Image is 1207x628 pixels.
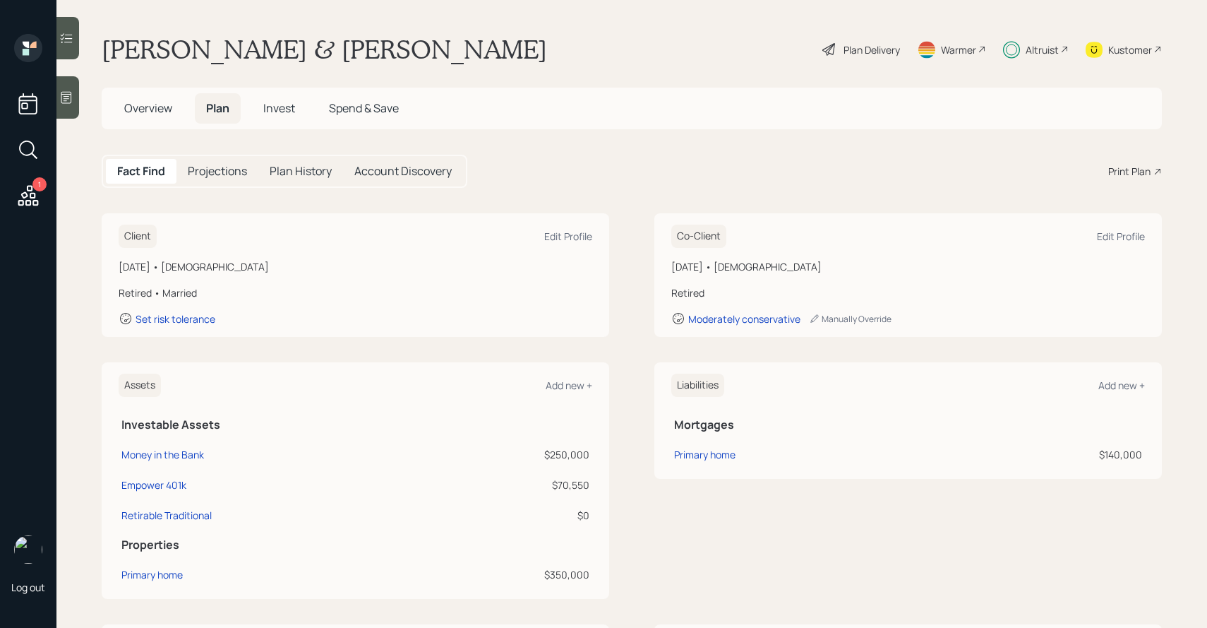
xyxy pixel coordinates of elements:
h5: Projections [188,165,247,178]
span: Spend & Save [329,100,399,116]
h5: Investable Assets [121,418,589,432]
div: [DATE] • [DEMOGRAPHIC_DATA] [671,259,1145,274]
div: Warmer [941,42,976,57]
span: Plan [206,100,229,116]
div: $70,550 [431,478,589,492]
div: Edit Profile [1097,230,1145,243]
div: $250,000 [431,447,589,462]
div: Kustomer [1108,42,1152,57]
span: Overview [124,100,172,116]
div: Altruist [1026,42,1059,57]
div: Log out [11,581,45,594]
h6: Co-Client [671,225,726,248]
span: Invest [263,100,295,116]
div: Manually Override [809,313,891,325]
div: 1 [32,177,47,191]
div: Money in the Bank [121,447,204,462]
h5: Account Discovery [354,165,452,178]
h6: Liabilities [671,374,724,397]
div: $350,000 [431,567,589,582]
div: $0 [431,508,589,523]
div: $140,000 [949,447,1142,462]
div: Add new + [1098,379,1145,392]
div: Retired [671,285,1145,300]
div: Add new + [546,379,592,392]
div: Retired • Married [119,285,592,300]
div: Print Plan [1108,164,1151,179]
div: Set risk tolerance [136,312,215,326]
div: Edit Profile [544,230,592,243]
div: Primary home [121,567,183,582]
div: Empower 401k [121,478,186,492]
h5: Plan History [270,165,332,178]
div: Plan Delivery [843,42,900,57]
div: Moderately conservative [688,312,800,326]
div: [DATE] • [DEMOGRAPHIC_DATA] [119,259,592,274]
h5: Mortgages [674,418,1142,432]
div: Retirable Traditional [121,508,212,523]
img: sami-boghos-headshot.png [14,535,42,564]
div: Primary home [674,447,735,462]
h6: Assets [119,374,161,397]
h1: [PERSON_NAME] & [PERSON_NAME] [102,34,547,65]
h5: Fact Find [117,165,165,178]
h6: Client [119,225,157,248]
h5: Properties [121,538,589,552]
